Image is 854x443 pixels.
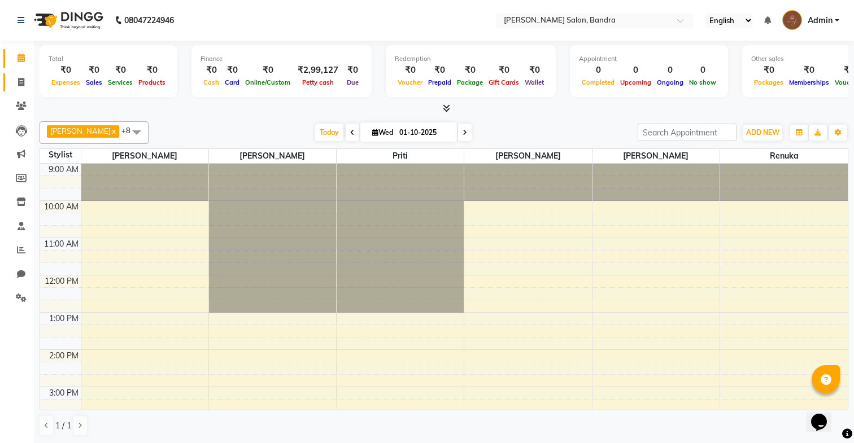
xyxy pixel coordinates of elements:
[121,126,139,135] span: +8
[454,64,486,77] div: ₹0
[136,78,168,86] span: Products
[201,54,363,64] div: Finance
[81,149,208,163] span: [PERSON_NAME]
[579,54,719,64] div: Appointment
[720,149,848,163] span: Renuka
[786,64,832,77] div: ₹0
[522,64,547,77] div: ₹0
[522,78,547,86] span: Wallet
[49,54,168,64] div: Total
[751,78,786,86] span: Packages
[222,64,242,77] div: ₹0
[47,350,81,362] div: 2:00 PM
[55,420,71,432] span: 1 / 1
[369,128,396,137] span: Wed
[454,78,486,86] span: Package
[395,78,425,86] span: Voucher
[315,124,343,141] span: Today
[344,78,361,86] span: Due
[201,78,222,86] span: Cash
[42,275,81,287] div: 12:00 PM
[105,78,136,86] span: Services
[751,64,786,77] div: ₹0
[105,64,136,77] div: ₹0
[242,64,293,77] div: ₹0
[617,78,654,86] span: Upcoming
[49,78,83,86] span: Expenses
[686,64,719,77] div: 0
[425,64,454,77] div: ₹0
[49,64,83,77] div: ₹0
[83,78,105,86] span: Sales
[592,149,720,163] span: [PERSON_NAME]
[464,149,591,163] span: [PERSON_NAME]
[343,64,363,77] div: ₹0
[486,64,522,77] div: ₹0
[299,78,337,86] span: Petty cash
[638,124,737,141] input: Search Appointment
[293,64,343,77] div: ₹2,99,127
[579,64,617,77] div: 0
[337,149,464,163] span: Priti
[486,78,522,86] span: Gift Cards
[579,78,617,86] span: Completed
[111,126,116,135] a: x
[42,201,81,213] div: 10:00 AM
[124,5,174,36] b: 08047224946
[136,64,168,77] div: ₹0
[83,64,105,77] div: ₹0
[686,78,719,86] span: No show
[782,10,802,30] img: Admin
[46,164,81,176] div: 9:00 AM
[40,149,81,161] div: Stylist
[201,64,222,77] div: ₹0
[654,78,686,86] span: Ongoing
[209,149,336,163] span: [PERSON_NAME]
[396,124,452,141] input: 2025-10-01
[746,128,779,137] span: ADD NEW
[743,125,782,141] button: ADD NEW
[222,78,242,86] span: Card
[395,64,425,77] div: ₹0
[47,387,81,399] div: 3:00 PM
[50,126,111,135] span: [PERSON_NAME]
[47,313,81,324] div: 1:00 PM
[42,238,81,250] div: 11:00 AM
[786,78,832,86] span: Memberships
[617,64,654,77] div: 0
[242,78,293,86] span: Online/Custom
[654,64,686,77] div: 0
[808,15,833,27] span: Admin
[425,78,454,86] span: Prepaid
[395,54,547,64] div: Redemption
[29,5,106,36] img: logo
[807,398,843,432] iframe: chat widget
